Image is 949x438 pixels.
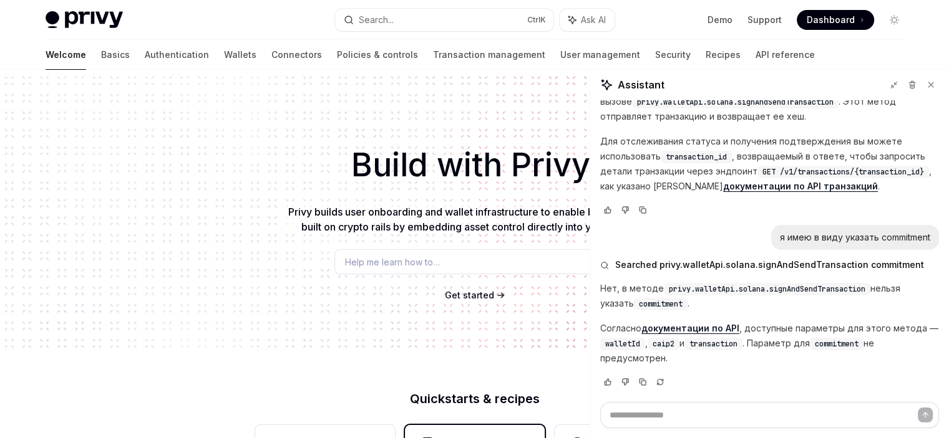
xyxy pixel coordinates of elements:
[527,15,546,25] span: Ctrl K
[762,167,924,177] span: GET /v1/transactions/{transaction_id}
[639,299,683,309] span: commitment
[271,40,322,70] a: Connectors
[780,231,930,244] div: я имею в виду указать commitment
[615,259,924,271] span: Searched privy.walletApi.solana.signAndSendTransaction commitment
[706,40,741,70] a: Recipes
[689,339,737,349] span: transaction
[884,10,904,30] button: Toggle dark mode
[641,323,739,334] a: документации по API
[666,152,727,162] span: transaction_id
[605,339,640,349] span: walletId
[600,79,939,124] p: Нет, вы не можете указать при вызове . Этот метод отправляет транзакцию и возвращает ее хеш.
[433,40,545,70] a: Transaction management
[815,339,859,349] span: commitment
[445,290,494,300] span: Get started
[46,40,86,70] a: Welcome
[145,40,209,70] a: Authentication
[618,77,664,92] span: Assistant
[359,12,394,27] div: Search...
[756,40,815,70] a: API reference
[807,14,855,26] span: Dashboard
[600,321,939,366] p: Согласно , доступные параметры для этого метода — , и . Параметр для не предусмотрен.
[655,40,691,70] a: Security
[637,97,834,107] span: privy.walletApi.solana.signAndSendTransaction
[20,141,929,189] h1: Build with Privy.
[224,40,256,70] a: Wallets
[560,9,615,31] button: Ask AI
[600,259,939,271] button: Searched privy.walletApi.solana.signAndSendTransaction commitment
[335,9,553,31] button: Search...CtrlK
[600,281,939,311] p: Нет, в методе нельзя указать .
[445,289,494,302] a: Get started
[669,284,865,294] span: privy.walletApi.solana.signAndSendTransaction
[918,407,933,422] button: Send message
[600,134,939,194] p: Для отслеживания статуса и получения подтверждения вы можете использовать , возвращаемый в ответе...
[255,393,694,405] h2: Quickstarts & recipes
[46,11,123,29] img: light logo
[708,14,732,26] a: Demo
[581,14,606,26] span: Ask AI
[101,40,130,70] a: Basics
[747,14,782,26] a: Support
[560,40,640,70] a: User management
[723,181,878,192] a: документации по API транзакций
[345,255,440,269] span: Help me learn how to…
[797,10,874,30] a: Dashboard
[288,206,661,233] span: Privy builds user onboarding and wallet infrastructure to enable better products built on crypto ...
[653,339,674,349] span: caip2
[337,40,418,70] a: Policies & controls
